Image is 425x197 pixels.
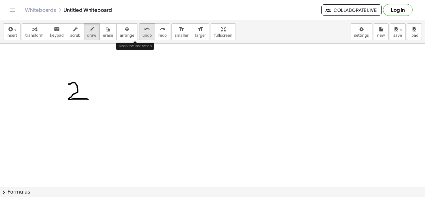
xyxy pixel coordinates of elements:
i: format_size [198,26,203,33]
span: larger [195,33,206,38]
span: scrub [70,33,81,38]
button: settings [351,23,372,40]
span: settings [354,33,369,38]
i: redo [160,26,166,33]
span: fullscreen [214,33,232,38]
button: transform [22,23,47,40]
button: fullscreen [211,23,236,40]
button: format_sizesmaller [171,23,192,40]
i: format_size [179,26,184,33]
div: Undo the last action [116,43,154,50]
button: draw [84,23,100,40]
button: insert [3,23,21,40]
button: undoundo [139,23,155,40]
button: scrub [67,23,84,40]
button: redoredo [155,23,170,40]
button: erase [99,23,116,40]
i: keyboard [54,26,60,33]
button: load [407,23,422,40]
button: format_sizelarger [192,23,209,40]
span: redo [158,33,167,38]
span: smaller [175,33,189,38]
span: transform [25,33,44,38]
span: erase [103,33,113,38]
span: save [393,33,402,38]
span: draw [87,33,96,38]
button: arrange [116,23,138,40]
span: arrange [120,33,134,38]
span: undo [142,33,152,38]
button: new [374,23,389,40]
span: Collaborate Live [327,7,376,13]
button: Toggle navigation [7,5,17,15]
button: Collaborate Live [321,4,382,16]
button: Log in [383,4,413,16]
button: keyboardkeypad [47,23,67,40]
span: keypad [50,33,64,38]
span: load [410,33,418,38]
button: save [390,23,406,40]
i: undo [144,26,150,33]
span: insert [7,33,17,38]
a: Whiteboards [25,7,56,13]
span: new [377,33,385,38]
